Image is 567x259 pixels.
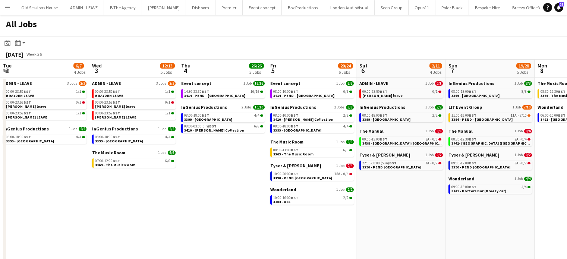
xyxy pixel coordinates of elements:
[469,0,506,15] button: Bespoke-Hire
[291,113,298,118] span: BST
[215,0,243,15] button: Premier
[142,0,186,15] button: [PERSON_NAME]
[291,171,298,176] span: BST
[346,81,354,86] span: 6/6
[435,81,443,86] span: 0/1
[69,127,77,131] span: 1 Job
[425,138,429,141] span: 3A
[165,101,170,104] span: 0/1
[104,0,142,15] button: B The Agency
[448,176,532,181] a: Wonderland1 Job4/4
[541,114,566,117] span: 06:00-10:00
[273,172,352,176] div: •
[451,184,530,193] a: 09:00-13:00BST4/43421 - Potters Bar (Breezy car)
[270,187,354,206] div: Wonderland1 Job2/210:00-16:00BST2/23404 - UCL
[282,0,324,15] button: Box Productions
[559,2,564,7] span: 21
[95,139,143,143] span: 3399 - King's Observatory
[451,113,530,121] a: 11:00-19:00BST11A•7/103394 - PEND - [GEOGRAPHIC_DATA]
[184,117,232,122] span: 3399 - King's Observatory
[514,177,523,181] span: 1 Job
[451,117,513,122] span: 3394 - PEND - Parliament Square
[511,114,517,117] span: 11A
[338,63,353,69] span: 20/24
[243,0,282,15] button: Event concept
[165,135,170,139] span: 4/4
[343,124,349,128] span: 4/4
[273,90,298,94] span: 08:00-10:00
[95,90,120,94] span: 00:00-23:59
[291,89,298,94] span: BST
[92,80,176,86] a: ADMIN - LEAVE3 Jobs2/3
[92,150,176,169] div: The Music Room1 Job6/607:00-12:00BST6/63369 - The Music Room
[92,80,121,86] span: ADMIN - LEAVE
[432,161,438,165] span: 0/2
[6,100,85,108] a: 00:00-23:59BST0/1[PERSON_NAME] leave
[270,104,316,110] span: InGenius Productions
[254,124,259,128] span: 6/6
[359,152,443,158] a: Tyser & [PERSON_NAME]1 Job0/2
[359,104,405,110] span: InGenius Productions
[165,159,170,163] span: 6/6
[23,89,31,94] span: BST
[362,138,387,141] span: 09:00-13:00
[359,152,410,158] span: Tyser & Allan
[451,165,510,170] span: 3390 - PEND Bristol
[95,111,120,115] span: 00:00-23:59
[513,105,521,110] span: 1 Job
[76,90,81,94] span: 1/1
[522,185,527,189] span: 4/4
[425,153,434,157] span: 1 Job
[273,172,298,176] span: 10:00-20:00
[273,152,314,157] span: 3369 - The Music Room
[270,163,321,168] span: Tyser & Allan
[270,80,300,86] span: Event concept
[435,153,443,157] span: 0/2
[291,124,298,129] span: BST
[6,135,85,143] a: 08:00-18:00BST4/43399 - [GEOGRAPHIC_DATA]
[270,80,354,86] a: Event concept1 Job6/6
[92,126,176,150] div: InGenius Productions1 Job4/408:00-18:00BST4/43399 - [GEOGRAPHIC_DATA]
[514,153,523,157] span: 1 Job
[273,124,298,128] span: 08:00-18:00
[514,138,519,141] span: 2A
[270,139,354,163] div: The Music Room1 Job6/608:00-11:00BST6/63369 - The Music Room
[95,115,136,120] span: Chris Lane LEAVE
[334,172,340,176] span: 18A
[2,66,12,75] span: 2
[273,124,352,132] a: 08:00-18:00BST4/43399 - [GEOGRAPHIC_DATA]
[15,0,64,15] button: Old Sessions House
[435,0,469,15] button: Polar Black
[524,177,532,181] span: 4/4
[160,69,174,75] div: 5 Jobs
[291,195,298,200] span: BST
[375,0,409,15] button: Seen Group
[448,152,532,176] div: Tyser & [PERSON_NAME]1 Job0/209:00-12:00BST6A•0/23390 - PEND [GEOGRAPHIC_DATA]
[91,66,102,75] span: 3
[359,128,443,152] div: The Manual1 Job0/609:00-13:00BST3A•0/63438 - [GEOGRAPHIC_DATA] ([GEOGRAPHIC_DATA] CAR)
[113,111,120,116] span: BST
[95,101,120,104] span: 00:00-23:59
[181,104,227,110] span: InGenius Productions
[362,161,441,165] div: •
[79,127,86,131] span: 4/4
[435,105,443,110] span: 2/2
[425,161,429,165] span: 7A
[343,148,349,152] span: 6/6
[514,81,523,86] span: 1 Job
[358,66,368,75] span: 6
[448,128,473,134] span: The Manual
[429,63,442,69] span: 2/11
[95,111,174,119] a: 00:00-23:59BST1/1[PERSON_NAME] LEAVE
[425,81,434,86] span: 1 Job
[253,81,265,86] span: 16/16
[514,129,523,133] span: 1 Job
[359,128,384,134] span: The Manual
[92,126,138,132] span: InGenius Productions
[522,138,527,141] span: 0/4
[359,104,443,110] a: InGenius Productions1 Job2/2
[270,104,354,110] a: InGenius Productions2 Jobs6/6
[6,101,31,104] span: 00:00-23:59
[6,90,31,94] span: 00:00-23:59
[506,0,554,15] button: Breezy Office Work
